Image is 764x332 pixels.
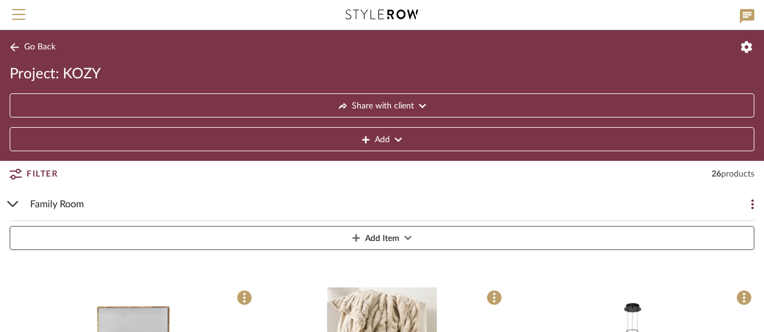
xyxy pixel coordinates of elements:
span: Add [375,128,390,152]
button: Add [10,127,754,151]
span: Share with client [352,94,414,118]
button: Add Item [10,226,754,250]
span: Filter [27,163,58,185]
span: Add Item [365,227,400,251]
button: Share with client [10,93,754,117]
span: products [721,170,754,178]
button: Go Back [10,40,60,55]
span: Go Back [24,42,56,52]
div: 26 [711,168,754,180]
button: Filter [10,163,58,185]
span: Project: KOZY [10,64,101,84]
span: Family Room [30,197,84,211]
